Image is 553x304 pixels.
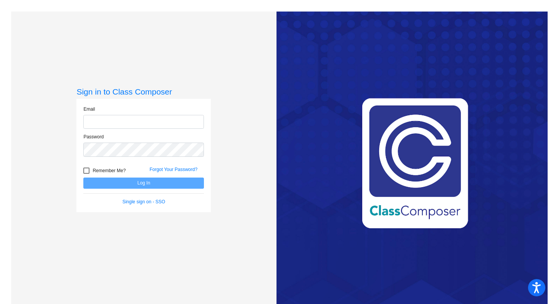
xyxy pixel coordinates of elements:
label: Password [83,133,104,140]
button: Log In [83,178,204,189]
a: Forgot Your Password? [149,167,197,172]
label: Email [83,106,95,113]
span: Remember Me? [93,166,126,175]
h3: Sign in to Class Composer [76,87,211,96]
a: Single sign on - SSO [123,199,165,204]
